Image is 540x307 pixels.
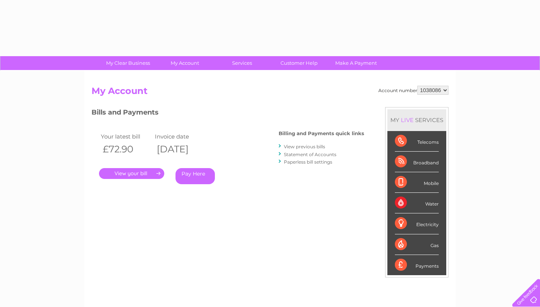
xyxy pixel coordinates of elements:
h3: Bills and Payments [91,107,364,120]
div: LIVE [399,116,415,124]
a: Customer Help [268,56,330,70]
td: Invoice date [153,131,207,142]
a: My Clear Business [97,56,159,70]
a: Statement of Accounts [284,152,336,157]
div: Account number [378,86,448,95]
div: Water [395,193,439,213]
div: Electricity [395,213,439,234]
div: Gas [395,234,439,255]
h4: Billing and Payments quick links [279,131,364,136]
a: Paperless bill settings [284,159,332,165]
a: Pay Here [175,168,215,184]
div: Broadband [395,152,439,172]
th: [DATE] [153,142,207,157]
a: My Account [154,56,216,70]
div: Mobile [395,172,439,193]
a: . [99,168,164,179]
div: MY SERVICES [387,109,446,131]
div: Payments [395,255,439,275]
a: Make A Payment [325,56,387,70]
th: £72.90 [99,142,153,157]
div: Telecoms [395,131,439,152]
a: Services [211,56,273,70]
a: View previous bills [284,144,325,149]
td: Your latest bill [99,131,153,142]
h2: My Account [91,86,448,100]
